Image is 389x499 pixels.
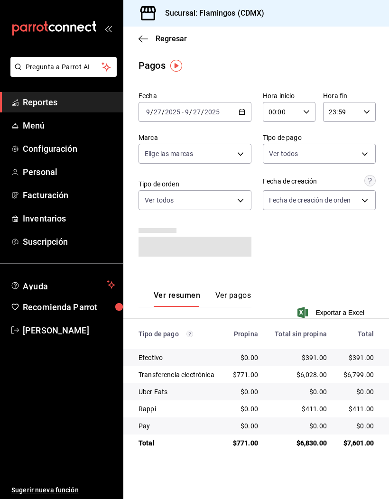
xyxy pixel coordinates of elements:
[232,330,258,338] div: Propina
[139,353,217,362] div: Efectivo
[273,438,327,448] div: $6,830.00
[232,438,258,448] div: $771.00
[23,96,115,109] span: Reportes
[232,404,258,414] div: $0.00
[7,69,117,79] a: Pregunta a Parrot AI
[273,421,327,431] div: $0.00
[232,353,258,362] div: $0.00
[23,212,115,225] span: Inventarios
[23,189,115,202] span: Facturación
[342,387,374,397] div: $0.00
[299,307,364,318] button: Exportar a Excel
[139,34,187,43] button: Regresar
[342,370,374,379] div: $6,799.00
[232,370,258,379] div: $771.00
[139,438,217,448] div: Total
[232,387,258,397] div: $0.00
[150,108,153,116] span: /
[273,353,327,362] div: $391.00
[165,108,181,116] input: ----
[263,134,376,141] label: Tipo de pago
[204,108,220,116] input: ----
[11,485,115,495] span: Sugerir nueva función
[145,195,174,205] span: Ver todos
[139,330,217,338] div: Tipo de pago
[104,25,112,32] button: open_drawer_menu
[232,421,258,431] div: $0.00
[201,108,204,116] span: /
[342,421,374,431] div: $0.00
[139,370,217,379] div: Transferencia electrónica
[323,92,376,99] label: Hora fin
[139,421,217,431] div: Pay
[185,108,189,116] input: --
[23,119,115,132] span: Menú
[156,34,187,43] span: Regresar
[139,404,217,414] div: Rappi
[154,291,251,307] div: navigation tabs
[342,404,374,414] div: $411.00
[273,404,327,414] div: $411.00
[269,149,298,158] span: Ver todos
[273,370,327,379] div: $6,028.00
[26,62,102,72] span: Pregunta a Parrot AI
[342,438,374,448] div: $7,601.00
[139,134,251,141] label: Marca
[23,142,115,155] span: Configuración
[273,387,327,397] div: $0.00
[145,149,193,158] span: Elige las marcas
[139,181,251,187] label: Tipo de orden
[263,176,317,186] div: Fecha de creación
[146,108,150,116] input: --
[23,166,115,178] span: Personal
[342,330,374,338] div: Total
[23,324,115,337] span: [PERSON_NAME]
[23,279,103,290] span: Ayuda
[139,387,217,397] div: Uber Eats
[269,195,351,205] span: Fecha de creación de orden
[193,108,201,116] input: --
[23,235,115,248] span: Suscripción
[10,57,117,77] button: Pregunta a Parrot AI
[342,353,374,362] div: $391.00
[170,60,182,72] img: Tooltip marker
[215,291,251,307] button: Ver pagos
[186,331,193,337] svg: Los pagos realizados con Pay y otras terminales son montos brutos.
[153,108,162,116] input: --
[189,108,192,116] span: /
[139,92,251,99] label: Fecha
[182,108,184,116] span: -
[154,291,200,307] button: Ver resumen
[263,92,315,99] label: Hora inicio
[139,58,166,73] div: Pagos
[162,108,165,116] span: /
[157,8,264,19] h3: Sucursal: Flamingos (CDMX)
[23,301,115,314] span: Recomienda Parrot
[273,330,327,338] div: Total sin propina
